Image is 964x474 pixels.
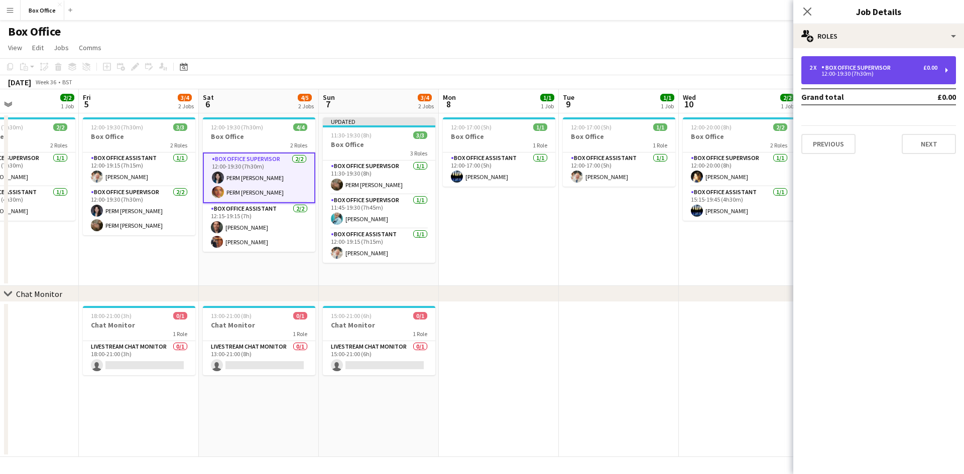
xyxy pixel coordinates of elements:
[203,152,315,203] app-card-role: Box Office Supervisor2/212:00-19:30 (7h30m)PERM [PERSON_NAME]PERM [PERSON_NAME]
[173,123,187,131] span: 3/3
[770,141,787,149] span: 2 Roles
[563,152,675,187] app-card-role: Box Office Assistant1/112:00-17:00 (5h)[PERSON_NAME]
[293,330,307,338] span: 1 Role
[293,312,307,320] span: 0/1
[83,341,195,375] app-card-role: Livestream Chat Monitor0/118:00-21:00 (3h)
[683,117,795,221] app-job-card: 12:00-20:00 (8h)2/2Box Office2 RolesBox Office Supervisor1/112:00-20:00 (8h)[PERSON_NAME]Box Offi...
[410,149,427,157] span: 3 Roles
[8,24,61,39] h1: Box Office
[81,98,91,110] span: 5
[563,117,675,187] app-job-card: 12:00-17:00 (5h)1/1Box Office1 RoleBox Office Assistant1/112:00-17:00 (5h)[PERSON_NAME]
[441,98,456,110] span: 8
[178,94,192,101] span: 3/4
[809,71,937,76] div: 12:00-19:30 (7h30m)
[683,187,795,221] app-card-role: Box Office Assistant1/115:15-19:45 (4h30m)[PERSON_NAME]
[323,229,435,263] app-card-role: Box Office Assistant1/112:00-19:15 (7h15m)[PERSON_NAME]
[75,41,105,54] a: Comms
[571,123,612,131] span: 12:00-17:00 (5h)
[540,94,554,101] span: 1/1
[83,117,195,235] app-job-card: 12:00-19:30 (7h30m)3/3Box Office2 RolesBox Office Assistant1/112:00-19:15 (7h15m)[PERSON_NAME]Box...
[298,94,312,101] span: 4/5
[91,123,143,131] span: 12:00-19:30 (7h30m)
[443,132,555,141] h3: Box Office
[203,117,315,252] app-job-card: 12:00-19:30 (7h30m)4/4Box Office2 RolesBox Office Supervisor2/212:00-19:30 (7h30m)PERM [PERSON_NA...
[60,94,74,101] span: 2/2
[323,161,435,195] app-card-role: Box Office Supervisor1/111:30-19:30 (8h)PERM [PERSON_NAME]
[32,43,44,52] span: Edit
[173,330,187,338] span: 1 Role
[443,93,456,102] span: Mon
[62,78,72,86] div: BST
[653,141,667,149] span: 1 Role
[203,306,315,375] app-job-card: 13:00-21:00 (8h)0/1Chat Monitor1 RoleLivestream Chat Monitor0/113:00-21:00 (8h)
[681,98,696,110] span: 10
[781,102,794,110] div: 1 Job
[413,131,427,139] span: 3/3
[923,64,937,71] div: £0.00
[203,93,214,102] span: Sat
[54,43,69,52] span: Jobs
[61,102,74,110] div: 1 Job
[443,117,555,187] app-job-card: 12:00-17:00 (5h)1/1Box Office1 RoleBox Office Assistant1/112:00-17:00 (5h)[PERSON_NAME]
[908,89,956,105] td: £0.00
[28,41,48,54] a: Edit
[16,289,62,299] div: Chat Monitor
[821,64,895,71] div: Box Office Supervisor
[533,123,547,131] span: 1/1
[91,312,132,320] span: 18:00-21:00 (3h)
[53,123,67,131] span: 2/2
[809,64,821,71] div: 2 x
[691,123,732,131] span: 12:00-20:00 (8h)
[293,123,307,131] span: 4/4
[203,132,315,141] h3: Box Office
[83,93,91,102] span: Fri
[331,312,372,320] span: 15:00-21:00 (6h)
[451,123,492,131] span: 12:00-17:00 (5h)
[683,152,795,187] app-card-role: Box Office Supervisor1/112:00-20:00 (8h)[PERSON_NAME]
[21,1,64,20] button: Box Office
[170,141,187,149] span: 2 Roles
[8,77,31,87] div: [DATE]
[203,341,315,375] app-card-role: Livestream Chat Monitor0/113:00-21:00 (8h)
[801,134,856,154] button: Previous
[773,123,787,131] span: 2/2
[683,132,795,141] h3: Box Office
[653,123,667,131] span: 1/1
[203,321,315,330] h3: Chat Monitor
[211,312,252,320] span: 13:00-21:00 (8h)
[50,41,73,54] a: Jobs
[323,341,435,375] app-card-role: Livestream Chat Monitor0/115:00-21:00 (6h)
[413,312,427,320] span: 0/1
[793,24,964,48] div: Roles
[793,5,964,18] h3: Job Details
[331,131,372,139] span: 11:30-19:30 (8h)
[443,152,555,187] app-card-role: Box Office Assistant1/112:00-17:00 (5h)[PERSON_NAME]
[780,94,794,101] span: 2/2
[321,98,335,110] span: 7
[413,330,427,338] span: 1 Role
[801,89,908,105] td: Grand total
[79,43,101,52] span: Comms
[683,93,696,102] span: Wed
[178,102,194,110] div: 2 Jobs
[563,93,574,102] span: Tue
[201,98,214,110] span: 6
[418,102,434,110] div: 2 Jobs
[661,102,674,110] div: 1 Job
[83,132,195,141] h3: Box Office
[323,306,435,375] app-job-card: 15:00-21:00 (6h)0/1Chat Monitor1 RoleLivestream Chat Monitor0/115:00-21:00 (6h)
[323,195,435,229] app-card-role: Box Office Supervisor1/111:45-19:30 (7h45m)[PERSON_NAME]
[33,78,58,86] span: Week 36
[290,141,307,149] span: 2 Roles
[8,43,22,52] span: View
[83,152,195,187] app-card-role: Box Office Assistant1/112:00-19:15 (7h15m)[PERSON_NAME]
[83,306,195,375] div: 18:00-21:00 (3h)0/1Chat Monitor1 RoleLivestream Chat Monitor0/118:00-21:00 (3h)
[323,117,435,263] div: Updated11:30-19:30 (8h)3/3Box Office3 RolesBox Office Supervisor1/111:30-19:30 (8h)PERM [PERSON_N...
[323,321,435,330] h3: Chat Monitor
